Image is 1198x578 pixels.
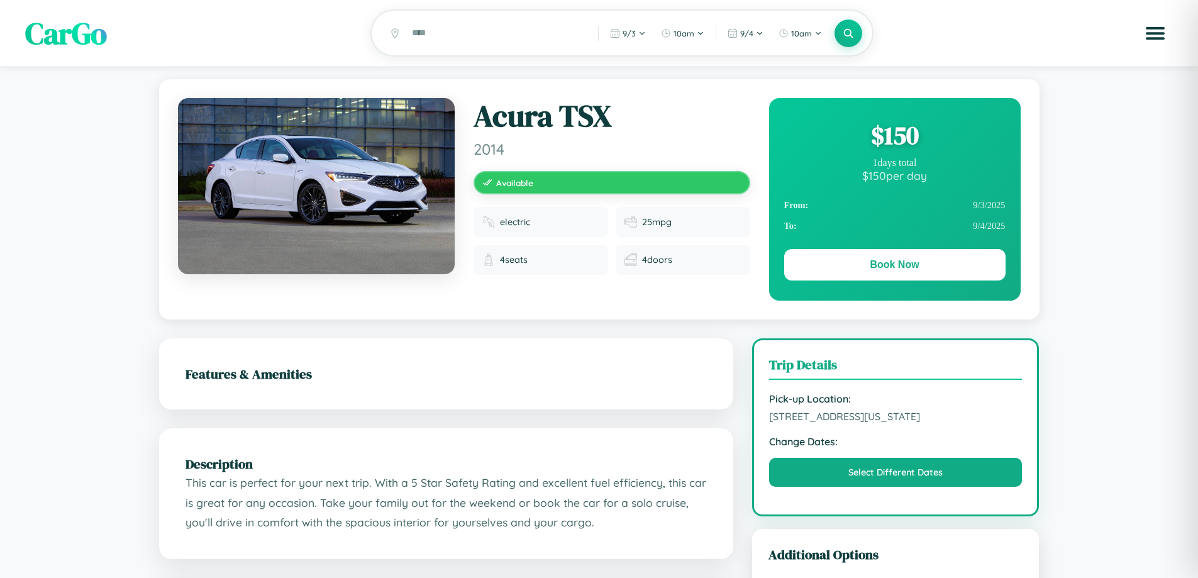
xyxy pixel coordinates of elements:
span: 4 doors [642,254,672,265]
div: 1 days total [784,157,1006,169]
h3: Trip Details [769,355,1023,380]
img: Fuel type [482,216,495,228]
strong: To: [784,221,797,231]
span: 4 seats [500,254,528,265]
button: Book Now [784,249,1006,281]
h3: Additional Options [768,545,1023,564]
button: 9/4 [721,23,770,43]
button: 10am [772,23,828,43]
div: 9 / 4 / 2025 [784,216,1006,236]
span: 9 / 4 [740,28,753,38]
span: 9 / 3 [623,28,636,38]
div: 9 / 3 / 2025 [784,195,1006,216]
h2: Features & Amenities [186,365,707,383]
span: 10am [791,28,812,38]
span: [STREET_ADDRESS][US_STATE] [769,410,1023,423]
strong: From: [784,200,809,211]
h1: Acura TSX [474,98,750,135]
img: Acura TSX 2014 [178,98,455,274]
h2: Description [186,455,707,473]
img: Doors [624,253,637,266]
img: Fuel efficiency [624,216,637,228]
button: 9/3 [604,23,652,43]
div: $ 150 per day [784,169,1006,182]
span: Available [496,177,533,188]
div: $ 150 [784,118,1006,152]
button: Select Different Dates [769,458,1023,487]
span: 2014 [474,140,750,158]
span: 10am [674,28,694,38]
span: CarGo [25,13,107,54]
button: Open menu [1138,16,1173,51]
span: electric [500,216,530,228]
span: 25 mpg [642,216,672,228]
p: This car is perfect for your next trip. With a 5 Star Safety Rating and excellent fuel efficiency... [186,473,707,533]
strong: Change Dates: [769,435,1023,448]
img: Seats [482,253,495,266]
button: 10am [655,23,711,43]
strong: Pick-up Location: [769,392,1023,405]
